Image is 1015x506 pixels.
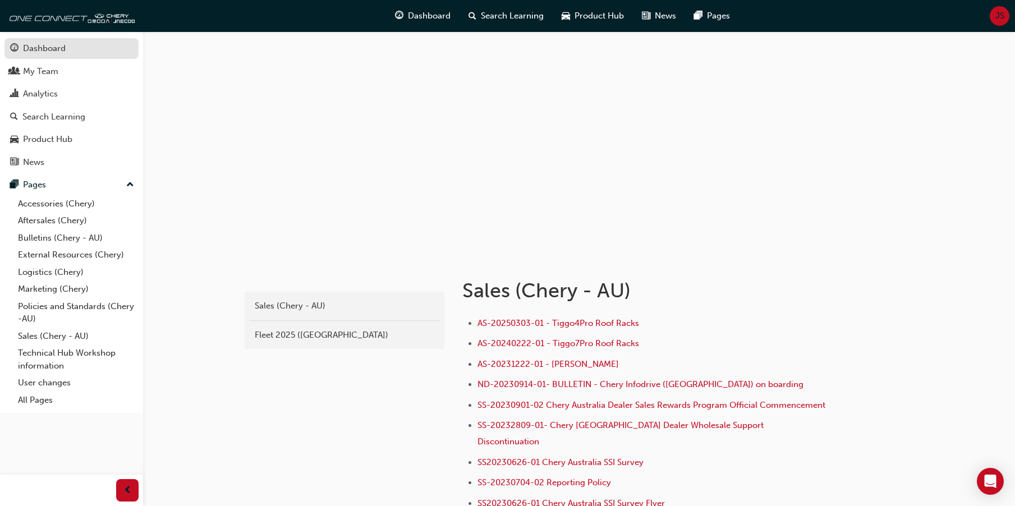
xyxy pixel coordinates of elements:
[386,4,460,27] a: guage-iconDashboard
[10,89,19,99] span: chart-icon
[23,133,72,146] div: Product Hub
[10,112,18,122] span: search-icon
[10,158,19,168] span: news-icon
[23,156,44,169] div: News
[633,4,685,27] a: news-iconNews
[249,296,440,316] a: Sales (Chery - AU)
[4,107,139,127] a: Search Learning
[13,392,139,409] a: All Pages
[10,135,19,145] span: car-icon
[408,10,451,22] span: Dashboard
[126,178,134,192] span: up-icon
[10,44,19,54] span: guage-icon
[13,328,139,345] a: Sales (Chery - AU)
[6,4,135,27] img: oneconnect
[23,65,58,78] div: My Team
[481,10,544,22] span: Search Learning
[477,318,639,328] a: AS-20250303-01 - Tiggo4Pro Roof Racks
[977,468,1004,495] div: Open Intercom Messenger
[13,374,139,392] a: User changes
[13,344,139,374] a: Technical Hub Workshop information
[4,61,139,82] a: My Team
[553,4,633,27] a: car-iconProduct Hub
[13,246,139,264] a: External Resources (Chery)
[655,10,676,22] span: News
[477,359,619,369] a: AS-20231222-01 - [PERSON_NAME]
[13,195,139,213] a: Accessories (Chery)
[477,420,766,447] a: SS-20232809-01- Chery [GEOGRAPHIC_DATA] Dealer Wholesale Support Discontinuation
[462,278,830,303] h1: Sales (Chery - AU)
[255,300,434,312] div: Sales (Chery - AU)
[995,10,1004,22] span: JS
[13,229,139,247] a: Bulletins (Chery - AU)
[13,264,139,281] a: Logistics (Chery)
[477,400,825,410] a: SS-20230901-02 Chery Australia Dealer Sales Rewards Program Official Commencement
[10,67,19,77] span: people-icon
[13,212,139,229] a: Aftersales (Chery)
[642,9,650,23] span: news-icon
[22,111,85,123] div: Search Learning
[4,174,139,195] button: Pages
[469,9,476,23] span: search-icon
[575,10,624,22] span: Product Hub
[685,4,739,27] a: pages-iconPages
[4,36,139,174] button: DashboardMy TeamAnalyticsSearch LearningProduct HubNews
[123,484,132,498] span: prev-icon
[13,298,139,328] a: Policies and Standards (Chery -AU)
[395,9,403,23] span: guage-icon
[477,477,611,487] a: SS-20230704-02 Reporting Policy
[694,9,702,23] span: pages-icon
[707,10,730,22] span: Pages
[4,84,139,104] a: Analytics
[990,6,1009,26] button: JS
[23,88,58,100] div: Analytics
[477,379,803,389] a: ND-20230914-01- BULLETIN - Chery Infodrive ([GEOGRAPHIC_DATA]) on boarding
[10,180,19,190] span: pages-icon
[13,280,139,298] a: Marketing (Chery)
[23,178,46,191] div: Pages
[562,9,570,23] span: car-icon
[477,457,644,467] a: SS20230626-01 Chery Australia SSI Survey
[255,329,434,342] div: Fleet 2025 ([GEOGRAPHIC_DATA])
[477,338,639,348] a: AS-20240222-01 - Tiggo7Pro Roof Racks
[4,152,139,173] a: News
[460,4,553,27] a: search-iconSearch Learning
[249,325,440,345] a: Fleet 2025 ([GEOGRAPHIC_DATA])
[23,42,66,55] div: Dashboard
[4,129,139,150] a: Product Hub
[4,38,139,59] a: Dashboard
